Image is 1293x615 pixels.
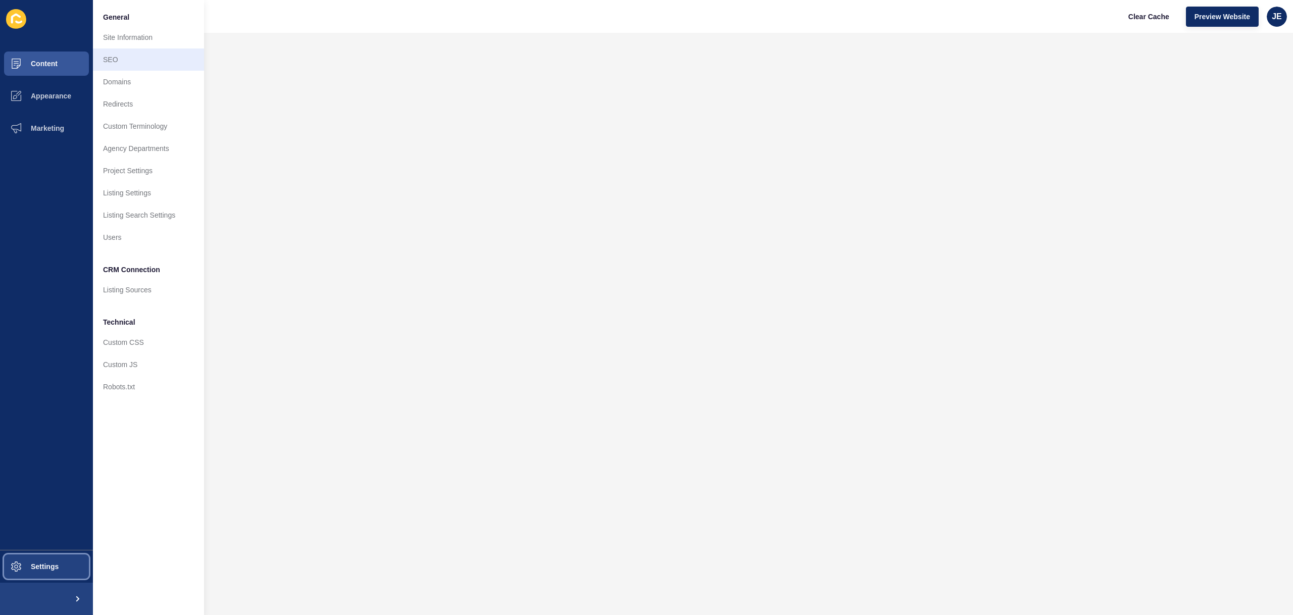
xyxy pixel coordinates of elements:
a: Custom Terminology [93,115,204,137]
a: Listing Search Settings [93,204,204,226]
a: Users [93,226,204,248]
a: Robots.txt [93,376,204,398]
button: Clear Cache [1120,7,1178,27]
a: Listing Sources [93,279,204,301]
span: Preview Website [1195,12,1250,22]
span: CRM Connection [103,265,160,275]
a: Listing Settings [93,182,204,204]
a: Site Information [93,26,204,48]
span: Clear Cache [1128,12,1169,22]
a: SEO [93,48,204,71]
a: Domains [93,71,204,93]
a: Agency Departments [93,137,204,160]
a: Custom CSS [93,331,204,353]
button: Preview Website [1186,7,1259,27]
a: Redirects [93,93,204,115]
span: JE [1272,12,1282,22]
a: Custom JS [93,353,204,376]
span: Technical [103,317,135,327]
span: General [103,12,129,22]
a: Project Settings [93,160,204,182]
